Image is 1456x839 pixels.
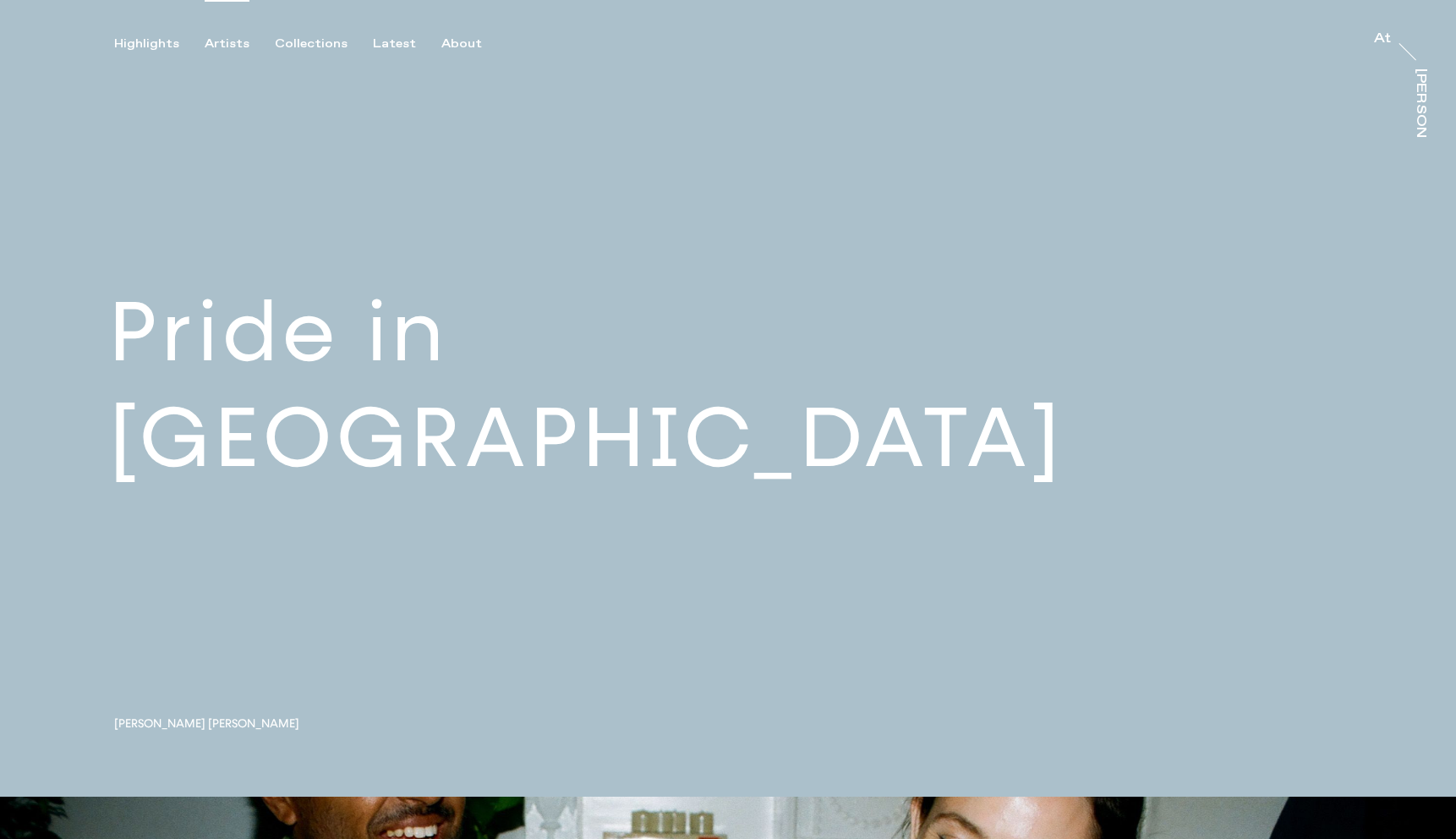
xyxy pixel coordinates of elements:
div: Artists [205,36,249,52]
div: Highlights [114,36,179,52]
button: About [441,36,507,52]
button: Collections [275,36,373,52]
div: Collections [275,36,348,52]
button: Artists [205,36,275,52]
button: Highlights [114,36,205,52]
div: [PERSON_NAME] [1414,69,1427,199]
a: [PERSON_NAME] [1410,69,1427,138]
div: About [441,36,482,52]
a: At [1374,32,1391,49]
button: Latest [373,36,441,52]
div: Latest [373,36,416,52]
